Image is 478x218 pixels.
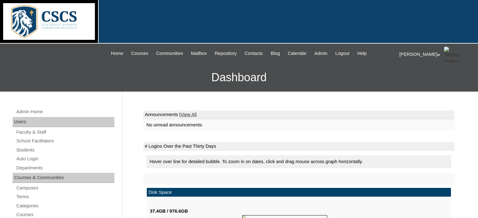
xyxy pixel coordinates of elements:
a: Courses [128,50,151,57]
span: Blog [271,50,280,57]
a: Communities [153,50,186,57]
a: Home [108,50,126,57]
a: Categories [16,202,114,210]
td: No unread announcements. [143,119,454,131]
a: Help [354,50,370,57]
span: Logout [335,50,349,57]
div: [PERSON_NAME] [399,47,472,62]
div: 37.4GB / 976.6GB [150,208,242,215]
a: Admin Home [16,108,114,116]
a: Calendar [285,50,310,57]
a: Auto Login [16,155,114,163]
td: Disk Space [147,188,451,197]
div: Courses & Communities [13,173,114,183]
div: Users [13,117,114,127]
a: Departments [16,164,114,172]
img: logo-white.png [3,3,95,40]
a: Contacts [241,50,266,57]
a: Mailbox [188,50,210,57]
a: Repository [212,50,240,57]
a: School Facilitators [16,137,114,145]
span: Calendar [288,50,306,57]
span: Communities [156,50,183,57]
a: Students [16,146,114,154]
a: Logout [332,50,353,57]
span: Mailbox [191,50,207,57]
span: Home [111,50,123,57]
a: Admin [311,50,331,57]
td: Announcements | [143,110,454,119]
span: Repository [215,50,237,57]
a: Blog [267,50,283,57]
img: Stephanie Phillips [444,47,460,62]
a: Terms [16,193,114,201]
a: Campuses [16,184,114,192]
span: Admin [314,50,327,57]
a: Faculty & Staff [16,128,114,136]
span: Help [357,50,367,57]
a: View All [180,112,196,117]
td: # Logins Over the Past Thirty Days [143,142,454,151]
h3: Dashboard [3,63,475,92]
span: Contacts [244,50,263,57]
span: Courses [131,50,148,57]
div: Hover over line for detailed bubble. To zoom in on dates, click and drag mouse across graph horiz... [146,155,451,168]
